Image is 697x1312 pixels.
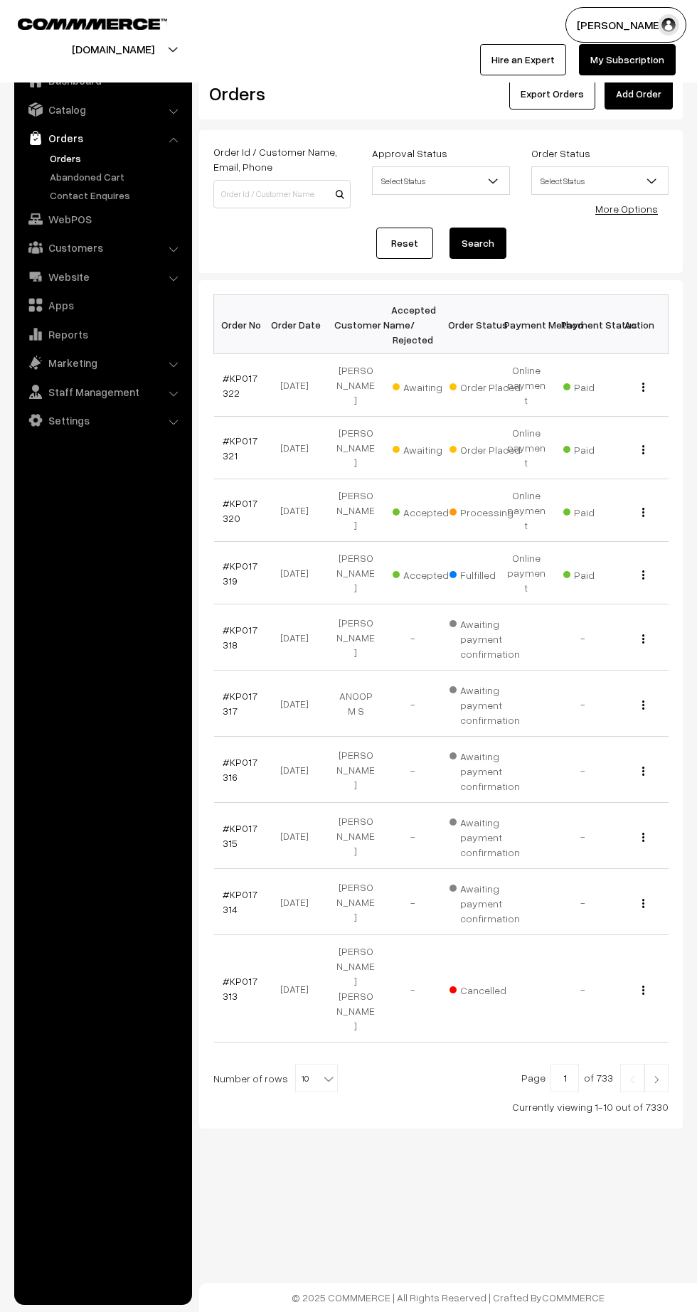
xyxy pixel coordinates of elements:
[372,146,447,161] label: Approval Status
[209,82,349,105] h2: Orders
[199,1283,697,1312] footer: © 2025 COMMMERCE | All Rights Reserved | Crafted By
[213,144,351,174] label: Order Id / Customer Name, Email, Phone
[213,1099,669,1114] div: Currently viewing 1-10 out of 7330
[213,1071,288,1086] span: Number of rows
[509,78,595,110] button: Export Orders
[605,78,673,110] a: Add Order
[642,833,644,842] img: Menu
[18,97,187,122] a: Catalog
[223,756,257,783] a: #KP017316
[327,935,384,1042] td: [PERSON_NAME] [PERSON_NAME]
[223,690,257,717] a: #KP017317
[531,146,590,161] label: Order Status
[555,671,612,737] td: -
[270,479,327,542] td: [DATE]
[18,14,142,31] a: COMMMERCE
[555,935,612,1042] td: -
[642,700,644,710] img: Menu
[642,570,644,580] img: Menu
[384,295,441,354] th: Accepted / Rejected
[555,604,612,671] td: -
[270,542,327,604] td: [DATE]
[46,151,187,166] a: Orders
[384,671,441,737] td: -
[532,169,668,193] span: Select Status
[270,604,327,671] td: [DATE]
[223,822,257,849] a: #KP017315
[555,869,612,935] td: -
[327,803,384,869] td: [PERSON_NAME]
[579,44,676,75] a: My Subscription
[584,1072,613,1084] span: of 733
[612,295,669,354] th: Action
[327,479,384,542] td: [PERSON_NAME]
[327,417,384,479] td: [PERSON_NAME]
[449,564,521,582] span: Fulfilled
[642,508,644,517] img: Menu
[642,634,644,644] img: Menu
[642,986,644,995] img: Menu
[46,188,187,203] a: Contact Enquires
[22,31,204,67] button: [DOMAIN_NAME]
[441,295,498,354] th: Order Status
[498,417,555,479] td: Online payment
[449,811,521,860] span: Awaiting payment confirmation
[270,671,327,737] td: [DATE]
[563,376,634,395] span: Paid
[531,166,669,195] span: Select Status
[18,407,187,433] a: Settings
[449,613,521,661] span: Awaiting payment confirmation
[650,1075,663,1084] img: Right
[270,935,327,1042] td: [DATE]
[270,417,327,479] td: [DATE]
[327,671,384,737] td: ANOOP M S
[521,1072,546,1084] span: Page
[498,542,555,604] td: Online payment
[18,206,187,232] a: WebPOS
[542,1291,605,1303] a: COMMMERCE
[642,767,644,776] img: Menu
[626,1075,639,1084] img: Left
[18,264,187,289] a: Website
[642,899,644,908] img: Menu
[270,295,327,354] th: Order Date
[223,497,257,524] a: #KP017320
[270,869,327,935] td: [DATE]
[327,604,384,671] td: [PERSON_NAME]
[449,979,521,998] span: Cancelled
[449,878,521,926] span: Awaiting payment confirmation
[18,235,187,260] a: Customers
[555,803,612,869] td: -
[393,564,464,582] span: Accepted
[372,166,509,195] span: Select Status
[223,560,257,587] a: #KP017319
[18,292,187,318] a: Apps
[18,379,187,405] a: Staff Management
[555,737,612,803] td: -
[384,869,441,935] td: -
[327,869,384,935] td: [PERSON_NAME]
[327,354,384,417] td: [PERSON_NAME]
[449,439,521,457] span: Order Placed
[214,295,271,354] th: Order No
[658,14,679,36] img: user
[384,935,441,1042] td: -
[449,745,521,794] span: Awaiting payment confirmation
[270,737,327,803] td: [DATE]
[223,975,257,1002] a: #KP017313
[18,321,187,347] a: Reports
[295,1064,338,1092] span: 10
[449,228,506,259] button: Search
[296,1065,337,1093] span: 10
[223,888,257,915] a: #KP017314
[595,203,658,215] a: More Options
[223,624,257,651] a: #KP017318
[565,7,686,43] button: [PERSON_NAME]
[555,295,612,354] th: Payment Status
[563,439,634,457] span: Paid
[449,501,521,520] span: Processing
[393,439,464,457] span: Awaiting
[384,604,441,671] td: -
[270,354,327,417] td: [DATE]
[498,479,555,542] td: Online payment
